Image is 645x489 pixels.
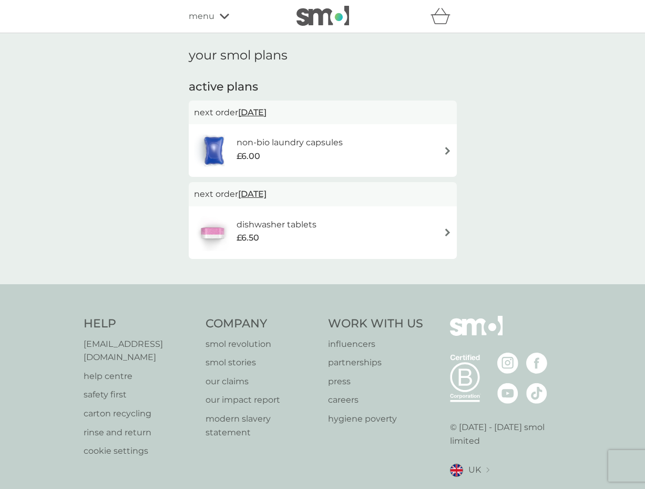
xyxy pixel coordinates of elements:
h4: Work With Us [328,316,423,332]
p: next order [194,187,452,201]
a: partnerships [328,356,423,370]
a: careers [328,393,423,407]
img: UK flag [450,464,463,477]
a: press [328,375,423,388]
img: arrow right [444,147,452,155]
a: influencers [328,337,423,351]
h4: Help [84,316,196,332]
a: cookie settings [84,444,196,458]
a: rinse and return [84,426,196,440]
img: arrow right [444,228,452,236]
a: modern slavery statement [206,412,318,439]
img: non-bio laundry capsules [194,132,234,169]
p: next order [194,106,452,119]
img: visit the smol Tiktok page [526,383,547,404]
img: visit the smol Youtube page [497,383,518,404]
a: safety first [84,388,196,402]
a: our impact report [206,393,318,407]
a: our claims [206,375,318,388]
div: basket [431,6,457,27]
span: menu [189,9,214,23]
h4: Company [206,316,318,332]
img: visit the smol Instagram page [497,353,518,374]
a: [EMAIL_ADDRESS][DOMAIN_NAME] [84,337,196,364]
span: UK [468,463,481,477]
a: help centre [84,370,196,383]
a: smol revolution [206,337,318,351]
img: select a new location [486,467,489,473]
h1: your smol plans [189,48,457,63]
img: visit the smol Facebook page [526,353,547,374]
a: smol stories [206,356,318,370]
h2: active plans [189,79,457,95]
h6: non-bio laundry capsules [237,136,343,149]
h6: dishwasher tablets [237,218,316,232]
span: £6.50 [237,231,259,245]
p: © [DATE] - [DATE] smol limited [450,421,562,447]
a: hygiene poverty [328,412,423,426]
img: smol [450,316,503,352]
span: £6.00 [237,149,260,163]
a: carton recycling [84,407,196,421]
span: [DATE] [238,102,267,123]
span: [DATE] [238,184,267,204]
img: dishwasher tablets [194,214,231,251]
img: smol [296,6,349,26]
